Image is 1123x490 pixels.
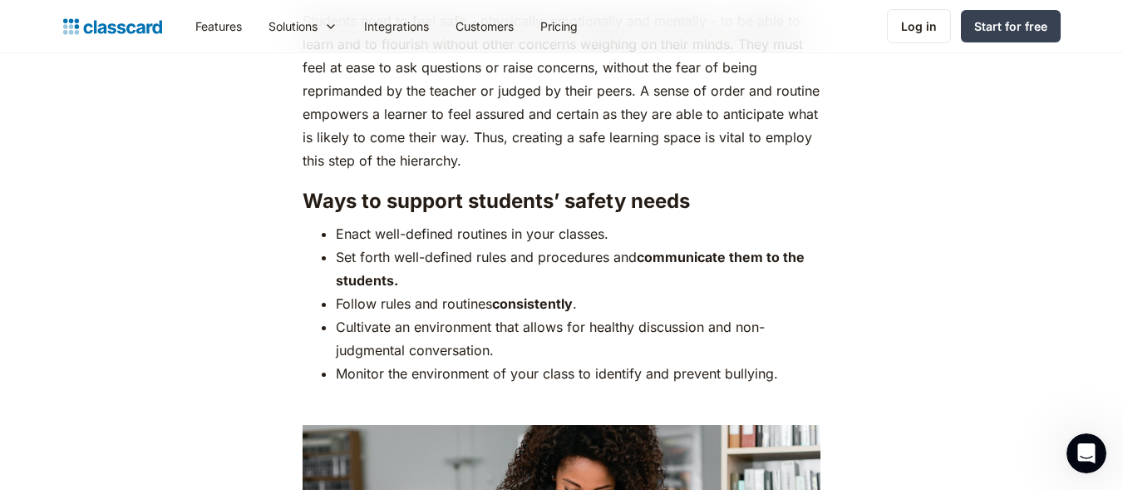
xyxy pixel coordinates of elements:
div: Solutions [255,7,351,45]
div: Log in [901,17,937,35]
strong: communicate them to the students. [336,249,805,289]
li: Enact well-defined routines in your classes. [336,222,820,245]
div: Solutions [268,17,318,35]
a: Features [182,7,255,45]
a: Customers [442,7,527,45]
a: Pricing [527,7,591,45]
p: ‍ [303,393,820,417]
li: Set forth well-defined rules and procedures and [336,245,820,292]
div: Start for free [974,17,1047,35]
a: Integrations [351,7,442,45]
a: Start for free [961,10,1061,42]
strong: consistently [492,295,573,312]
p: Students need to feel safe - physically, emotionally and mentally - to be able to learn and to fl... [303,9,820,172]
iframe: Intercom live chat [1066,433,1106,473]
a: Log in [887,9,951,43]
li: Monitor the environment of your class to identify and prevent bullying. [336,362,820,385]
a: home [63,15,162,38]
li: Cultivate an environment that allows for healthy discussion and non-judgmental conversation. [336,315,820,362]
li: Follow rules and routines . [336,292,820,315]
h3: Ways to support students’ safety needs [303,189,820,214]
